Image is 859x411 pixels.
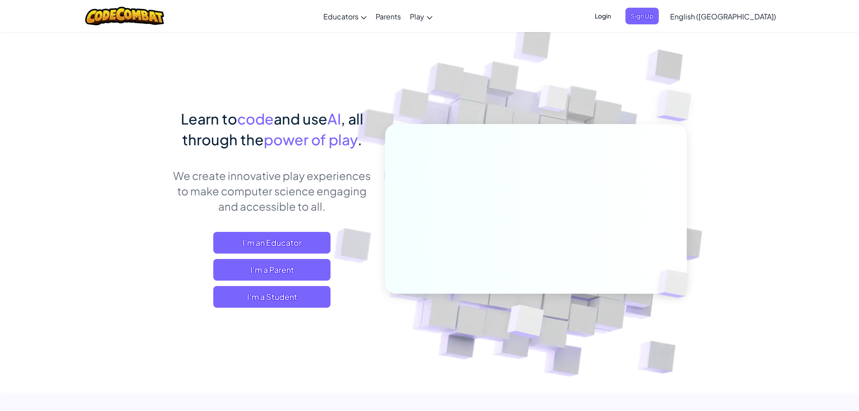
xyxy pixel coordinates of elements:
[670,12,776,21] span: English ([GEOGRAPHIC_DATA])
[213,232,331,254] a: I'm an Educator
[237,110,274,128] span: code
[521,67,586,134] img: Overlap cubes
[589,8,616,24] button: Login
[642,251,710,317] img: Overlap cubes
[410,12,424,21] span: Play
[639,68,717,144] img: Overlap cubes
[264,130,358,148] span: power of play
[213,259,331,281] a: I'm a Parent
[485,286,565,360] img: Overlap cubes
[173,168,372,214] p: We create innovative play experiences to make computer science engaging and accessible to all.
[666,4,781,28] a: English ([GEOGRAPHIC_DATA])
[213,286,331,308] button: I'm a Student
[625,8,659,24] button: Sign Up
[181,110,237,128] span: Learn to
[405,4,437,28] a: Play
[358,130,362,148] span: .
[371,4,405,28] a: Parents
[323,12,358,21] span: Educators
[319,4,371,28] a: Educators
[274,110,327,128] span: and use
[85,7,164,25] img: CodeCombat logo
[327,110,341,128] span: AI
